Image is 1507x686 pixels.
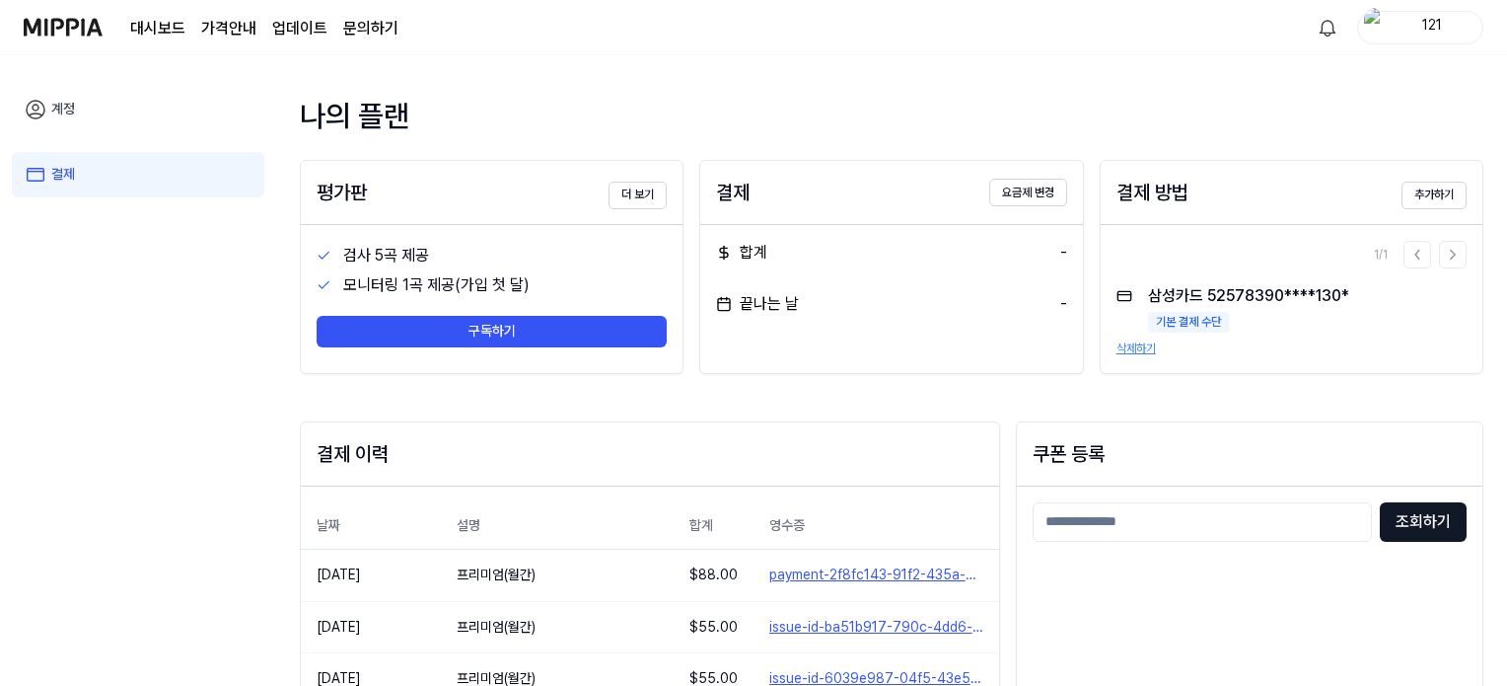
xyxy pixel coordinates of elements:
[716,177,750,208] div: 결제
[441,502,674,550] th: 설명
[1394,16,1471,38] div: 121
[272,17,327,40] a: 업데이트
[1401,182,1467,209] button: 추가하기
[674,502,753,550] th: 합계
[317,316,667,347] button: 구독하기
[301,550,441,602] td: [DATE]
[609,182,667,209] button: 더 보기
[769,618,984,638] a: issue-id-ba51b917-790c-4dd6-af94-8078a95cfb53
[1380,502,1467,542] button: 조회하기
[1374,247,1388,264] div: 1 / 1
[1364,8,1388,47] img: profile
[716,292,799,316] div: 끝나는 날
[343,273,668,297] div: 모니터링 1곡 제공(가입 첫 달)
[12,87,264,132] a: 계정
[753,502,1000,550] th: 영수증
[989,179,1067,206] button: 요금제 변경
[674,550,753,602] td: $ 88.00
[441,550,674,601] td: 프리미엄(월간)
[300,95,1483,136] div: 나의 플랜
[12,152,264,197] a: 결제
[343,244,668,267] div: 검사 5곡 제공
[317,438,983,470] div: 결제 이력
[317,300,667,347] a: 구독하기
[317,177,367,208] div: 평가판
[1116,341,1156,357] button: 삭제하기
[1060,241,1067,265] div: -
[301,601,441,653] td: [DATE]
[1357,11,1483,44] button: profile121
[674,601,753,653] td: $ 55.00
[343,17,398,40] a: 문의하기
[1060,292,1067,316] div: -
[441,602,674,653] td: 프리미엄(월간)
[1316,16,1339,39] img: 알림
[1033,438,1467,470] h2: 쿠폰 등록
[609,176,667,208] a: 더 보기
[201,17,256,40] a: 가격안내
[1148,312,1229,333] div: 기본 결제 수단
[1116,177,1188,208] div: 결제 방법
[769,566,984,585] a: payment-2f8fc143-91f2-435a-bb13-c5e8349e5add
[301,502,441,550] th: 날짜
[130,17,185,40] a: 대시보드
[1401,176,1467,208] a: 추가하기
[716,241,767,265] div: 합계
